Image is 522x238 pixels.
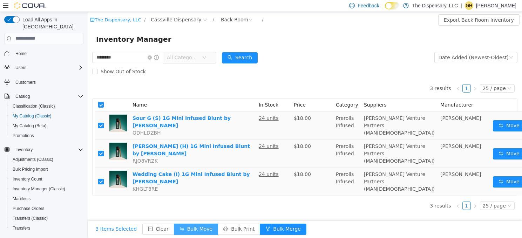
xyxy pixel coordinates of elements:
button: Users [13,63,29,72]
a: Classification (Classic) [10,102,58,110]
img: Wedding Cake (I) 1G Mini Infused Blunt by Franklin's hero shot [22,159,39,176]
button: Adjustments (Classic) [7,155,86,164]
u: 24 units [171,131,191,137]
span: Price [206,90,218,96]
a: Bulk Pricing Import [10,165,51,174]
a: Customers [13,78,39,87]
span: Purchase Orders [10,204,83,213]
a: Home [13,49,29,58]
button: Bulk Pricing Import [7,164,86,174]
span: Users [15,65,26,70]
a: 1 [375,73,383,80]
p: [PERSON_NAME] [476,1,516,10]
a: icon: shopThe Dispensary, LLC [2,5,54,11]
i: icon: left [368,192,373,196]
span: All Categories [79,42,111,49]
input: Dark Mode [385,2,400,9]
span: My Catalog (Classic) [13,113,52,119]
p: The Dispensary, LLC [412,1,458,10]
span: Inventory [13,145,83,154]
button: Manifests [7,194,86,204]
i: icon: close-circle [60,43,64,48]
span: Feedback [358,2,379,9]
button: Transfers [7,223,86,233]
span: Bulk Pricing Import [13,166,48,172]
a: Sour G (S) 1G Mini Infused Blunt by [PERSON_NAME] [45,103,143,116]
button: Transfers (Classic) [7,213,86,223]
span: Home [13,49,83,58]
span: Catalog [15,94,30,99]
div: 25 / page [395,190,418,198]
a: Adjustments (Classic) [10,155,56,164]
span: $18.00 [206,103,223,109]
span: Classification (Classic) [10,102,83,110]
span: [PERSON_NAME] Venture Partners (MAN[DEMOGRAPHIC_DATA]) [276,131,347,152]
button: icon: swapBulk Move [86,212,130,223]
button: icon: swapMove [405,136,438,148]
span: [PERSON_NAME] Venture Partners (MAN[DEMOGRAPHIC_DATA]) [276,159,347,180]
img: Cova [14,2,46,9]
span: GH [466,1,472,10]
button: Purchase Orders [7,204,86,213]
a: [PERSON_NAME] (H) 1G Mini Infused Blunt by [PERSON_NAME] [45,131,162,144]
span: Inventory Count [10,175,83,183]
span: / [56,5,58,11]
span: My Catalog (Classic) [10,112,83,120]
a: Purchase Orders [10,204,47,213]
span: Bulk Pricing Import [10,165,83,174]
i: icon: down [420,192,424,197]
span: My Catalog (Beta) [13,123,47,129]
span: In Stock [171,90,191,96]
span: Home [15,51,27,56]
i: icon: right [385,192,389,196]
span: [PERSON_NAME] [353,103,393,109]
span: Dark Mode [385,9,385,10]
span: RJQ8VRZK [45,146,70,152]
span: Manifests [10,195,83,203]
button: My Catalog (Beta) [7,121,86,131]
a: My Catalog (Classic) [10,112,54,120]
span: Transfers [13,225,30,231]
span: Show Out of Stock [10,57,61,62]
span: Inventory Manager (Classic) [10,185,83,193]
span: QDHLDZBH [45,118,73,124]
i: icon: left [368,75,373,79]
span: [PERSON_NAME] [353,131,393,137]
a: Wedding Cake (I) 1G Mini Infused Blunt by [PERSON_NAME] [45,159,162,172]
span: / [125,5,127,11]
li: Next Page [383,72,392,81]
button: Customers [1,77,86,87]
button: icon: printerBulk Print [130,212,172,223]
div: Gillian Hendrix [465,1,473,10]
div: Back Room [133,2,161,13]
span: Cassville Dispensary [63,4,114,12]
li: Previous Page [366,72,375,81]
td: Prerolls Infused [245,100,273,128]
i: icon: down [420,74,424,79]
button: Catalog [13,92,33,101]
button: Inventory [1,145,86,155]
img: Runtz (H) 1G Mini Infused Blunt by Franklin's hero shot [22,131,39,148]
span: Suppliers [276,90,299,96]
a: Transfers (Classic) [10,214,50,223]
span: Promotions [10,131,83,140]
button: icon: forkBulk Merge [172,212,219,223]
li: 3 results [342,72,363,81]
span: Inventory Count [13,176,42,182]
button: Promotions [7,131,86,141]
i: icon: shop [2,6,7,10]
span: Customers [15,80,36,85]
a: 1 [375,190,383,198]
a: My Catalog (Beta) [10,122,49,130]
span: Load All Apps in [GEOGRAPHIC_DATA] [20,16,83,30]
span: $18.00 [206,159,223,165]
span: Transfers (Classic) [13,216,48,221]
i: icon: down [115,43,119,48]
li: Previous Page [366,190,375,198]
button: Export Back Room Inventory [351,2,432,14]
td: Prerolls Infused [245,156,273,184]
li: 1 [375,72,383,81]
span: Category [248,90,271,96]
span: [PERSON_NAME] Venture Partners (MAN[DEMOGRAPHIC_DATA]) [276,103,347,124]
